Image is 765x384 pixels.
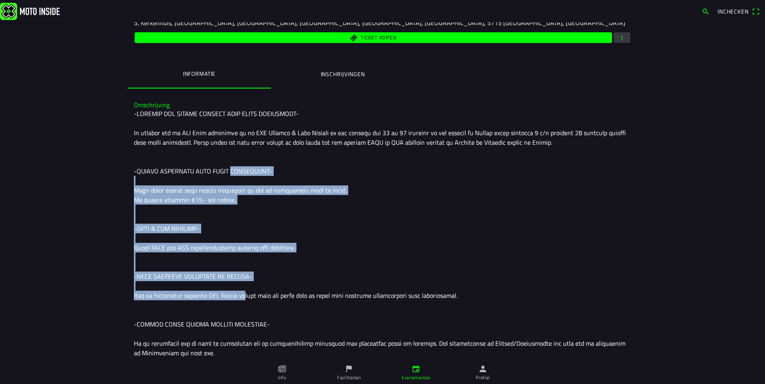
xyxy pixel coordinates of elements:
[698,4,714,18] a: search
[337,374,361,381] ion-label: Faciliteiten
[476,374,490,381] ion-label: Profiel
[412,364,420,373] ion-icon: calendar
[402,374,431,381] ion-label: Evenementen
[479,364,487,373] ion-icon: person
[345,364,353,373] ion-icon: flag
[321,70,365,79] ion-label: Inschrijvingen
[714,4,763,18] a: Incheckenqr scanner
[278,364,286,373] ion-icon: paper
[278,374,286,381] ion-label: Info
[183,69,216,78] ion-label: Informatie
[718,7,749,16] span: Inchecken
[361,35,396,40] span: Ticket kopen
[134,101,631,109] h3: Omschrijving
